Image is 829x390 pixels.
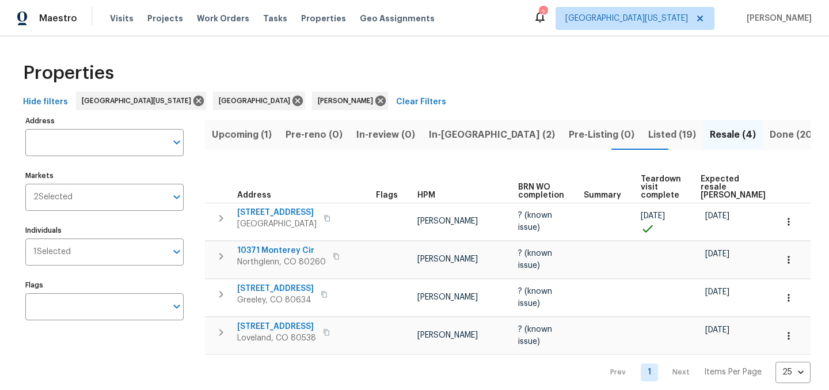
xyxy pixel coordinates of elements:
[312,92,388,110] div: [PERSON_NAME]
[25,118,184,124] label: Address
[641,175,681,199] span: Teardown visit complete
[518,249,552,269] span: ? (known issue)
[417,293,478,301] span: [PERSON_NAME]
[169,134,185,150] button: Open
[518,183,564,199] span: BRN WO completion
[518,325,552,345] span: ? (known issue)
[641,364,658,381] a: Goto page 1
[648,127,696,143] span: Listed (19)
[641,212,665,220] span: [DATE]
[237,245,326,256] span: 10371 Monterey Cir
[39,13,77,24] span: Maestro
[110,13,134,24] span: Visits
[742,13,812,24] span: [PERSON_NAME]
[429,127,555,143] span: In-[GEOGRAPHIC_DATA] (2)
[219,95,295,107] span: [GEOGRAPHIC_DATA]
[237,191,271,199] span: Address
[25,282,184,289] label: Flags
[169,298,185,315] button: Open
[76,92,206,110] div: [GEOGRAPHIC_DATA][US_STATE]
[147,13,183,24] span: Projects
[301,13,346,24] span: Properties
[237,332,316,344] span: Loveland, CO 80538
[705,212,729,220] span: [DATE]
[82,95,196,107] span: [GEOGRAPHIC_DATA][US_STATE]
[704,366,762,378] p: Items Per Page
[539,7,547,18] div: 2
[705,326,729,334] span: [DATE]
[213,92,305,110] div: [GEOGRAPHIC_DATA]
[169,244,185,260] button: Open
[705,250,729,258] span: [DATE]
[212,127,272,143] span: Upcoming (1)
[25,172,184,179] label: Markets
[775,357,811,387] div: 25
[396,95,446,109] span: Clear Filters
[318,95,378,107] span: [PERSON_NAME]
[391,92,451,113] button: Clear Filters
[417,191,435,199] span: HPM
[417,217,478,225] span: [PERSON_NAME]
[584,191,621,199] span: Summary
[356,127,415,143] span: In-review (0)
[25,227,184,234] label: Individuals
[237,294,314,306] span: Greeley, CO 80634
[263,14,287,22] span: Tasks
[33,247,71,257] span: 1 Selected
[237,218,317,230] span: [GEOGRAPHIC_DATA]
[197,13,249,24] span: Work Orders
[701,175,766,199] span: Expected resale [PERSON_NAME]
[33,192,73,202] span: 2 Selected
[417,255,478,263] span: [PERSON_NAME]
[705,288,729,296] span: [DATE]
[286,127,343,143] span: Pre-reno (0)
[417,331,478,339] span: [PERSON_NAME]
[237,283,314,294] span: [STREET_ADDRESS]
[569,127,634,143] span: Pre-Listing (0)
[376,191,398,199] span: Flags
[18,92,73,113] button: Hide filters
[360,13,435,24] span: Geo Assignments
[237,321,316,332] span: [STREET_ADDRESS]
[770,127,822,143] span: Done (205)
[237,207,317,218] span: [STREET_ADDRESS]
[518,287,552,307] span: ? (known issue)
[565,13,688,24] span: [GEOGRAPHIC_DATA][US_STATE]
[518,211,552,231] span: ? (known issue)
[23,95,68,109] span: Hide filters
[169,189,185,205] button: Open
[599,362,811,383] nav: Pagination Navigation
[710,127,756,143] span: Resale (4)
[23,67,114,79] span: Properties
[237,256,326,268] span: Northglenn, CO 80260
